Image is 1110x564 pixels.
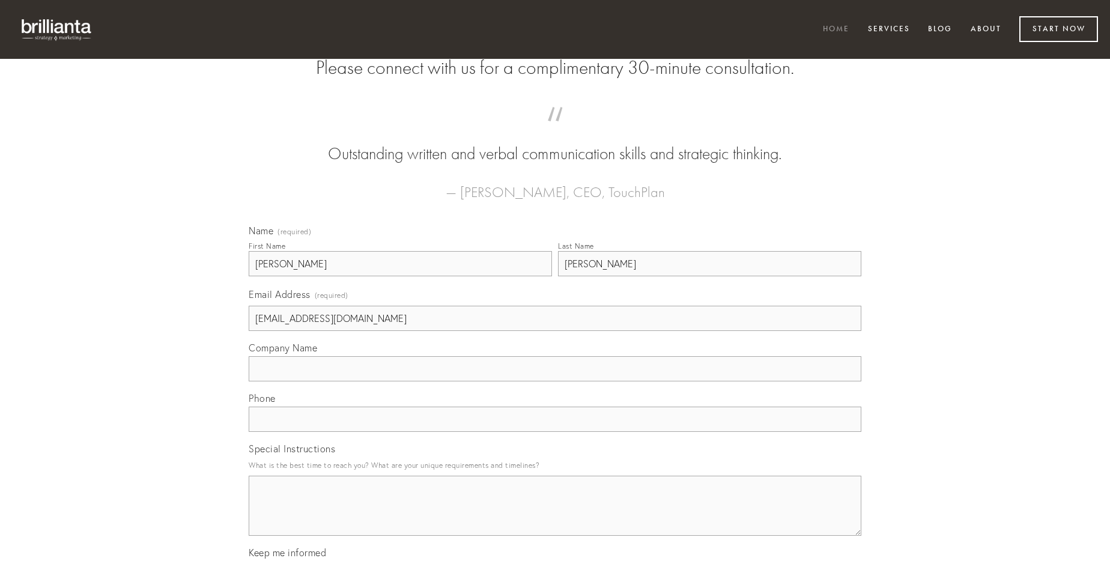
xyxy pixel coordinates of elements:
[249,392,276,404] span: Phone
[963,20,1009,40] a: About
[12,12,102,47] img: brillianta - research, strategy, marketing
[249,56,861,79] h2: Please connect with us for a complimentary 30-minute consultation.
[815,20,857,40] a: Home
[268,119,842,166] blockquote: Outstanding written and verbal communication skills and strategic thinking.
[249,443,335,455] span: Special Instructions
[860,20,918,40] a: Services
[268,119,842,142] span: “
[249,225,273,237] span: Name
[249,241,285,250] div: First Name
[277,228,311,235] span: (required)
[249,547,326,559] span: Keep me informed
[920,20,960,40] a: Blog
[315,287,348,303] span: (required)
[249,342,317,354] span: Company Name
[1019,16,1098,42] a: Start Now
[249,288,311,300] span: Email Address
[249,457,861,473] p: What is the best time to reach you? What are your unique requirements and timelines?
[558,241,594,250] div: Last Name
[268,166,842,204] figcaption: — [PERSON_NAME], CEO, TouchPlan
